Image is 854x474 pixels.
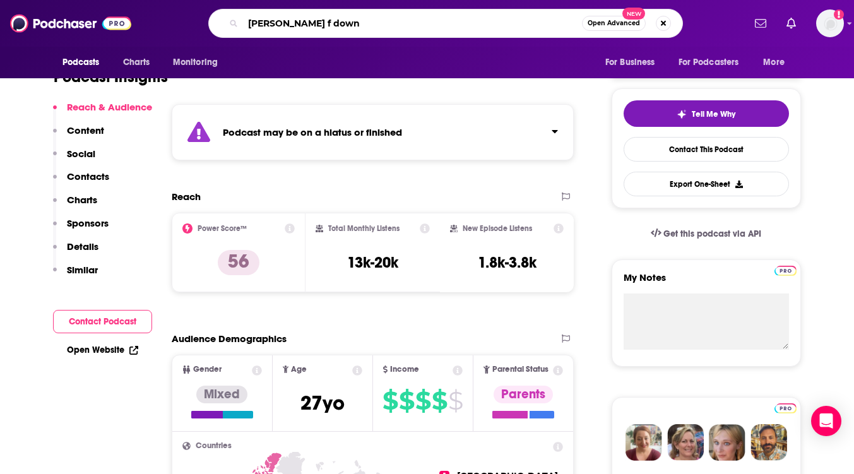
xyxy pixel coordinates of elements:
div: Search podcasts, credits, & more... [208,9,683,38]
span: Monitoring [173,54,218,71]
img: Podchaser Pro [774,403,797,413]
a: Show notifications dropdown [781,13,801,34]
input: Search podcasts, credits, & more... [243,13,582,33]
img: tell me why sparkle [677,109,687,119]
img: Jon Profile [750,424,787,461]
span: Age [291,365,307,374]
a: Open Website [67,345,138,355]
h2: Audience Demographics [172,333,287,345]
span: For Podcasters [679,54,739,71]
img: User Profile [816,9,844,37]
button: Contacts [53,170,109,194]
button: Contact Podcast [53,310,152,333]
button: open menu [54,50,116,74]
strong: Podcast may be on a hiatus or finished [223,126,402,138]
span: Gender [193,365,222,374]
span: $ [432,391,447,411]
span: Countries [196,442,232,450]
a: Get this podcast via API [641,218,772,249]
img: Barbara Profile [667,424,704,461]
h2: New Episode Listens [463,224,532,233]
a: Show notifications dropdown [750,13,771,34]
button: Export One-Sheet [624,172,789,196]
span: New [622,8,645,20]
button: open menu [596,50,671,74]
h2: Total Monthly Listens [328,224,400,233]
button: Similar [53,264,98,287]
span: Open Advanced [588,20,640,27]
span: Income [390,365,419,374]
span: $ [399,391,414,411]
p: Reach & Audience [67,101,152,113]
span: Podcasts [62,54,100,71]
button: open menu [670,50,757,74]
p: Charts [67,194,97,206]
div: Open Intercom Messenger [811,406,841,436]
img: Jules Profile [709,424,745,461]
span: More [763,54,785,71]
a: Contact This Podcast [624,137,789,162]
button: Social [53,148,95,171]
span: $ [415,391,430,411]
h3: 1.8k-3.8k [478,253,537,272]
div: Mixed [196,386,247,403]
a: Pro website [774,401,797,413]
button: Show profile menu [816,9,844,37]
span: 27 yo [300,391,345,415]
h3: 13k-20k [347,253,398,272]
button: Sponsors [53,217,109,240]
a: Pro website [774,264,797,276]
p: Content [67,124,104,136]
img: Podchaser Pro [774,266,797,276]
button: open menu [754,50,800,74]
span: Get this podcast via API [663,228,761,239]
button: Charts [53,194,97,217]
button: Open AdvancedNew [582,16,646,31]
button: open menu [164,50,234,74]
span: Tell Me Why [692,109,735,119]
svg: Add a profile image [834,9,844,20]
div: Parents [494,386,553,403]
span: Parental Status [492,365,549,374]
h2: Power Score™ [198,224,247,233]
a: Charts [115,50,158,74]
span: Charts [123,54,150,71]
button: Details [53,240,98,264]
img: Podchaser - Follow, Share and Rate Podcasts [10,11,131,35]
span: Logged in as Andrea1206 [816,9,844,37]
p: Sponsors [67,217,109,229]
button: tell me why sparkleTell Me Why [624,100,789,127]
p: Details [67,240,98,252]
h2: Reach [172,191,201,203]
span: $ [383,391,398,411]
span: $ [448,391,463,411]
section: Click to expand status details [172,104,574,160]
label: My Notes [624,271,789,293]
p: Social [67,148,95,160]
button: Content [53,124,104,148]
img: Sydney Profile [626,424,662,461]
p: Similar [67,264,98,276]
p: Contacts [67,170,109,182]
button: Reach & Audience [53,101,152,124]
span: For Business [605,54,655,71]
p: 56 [218,250,259,275]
